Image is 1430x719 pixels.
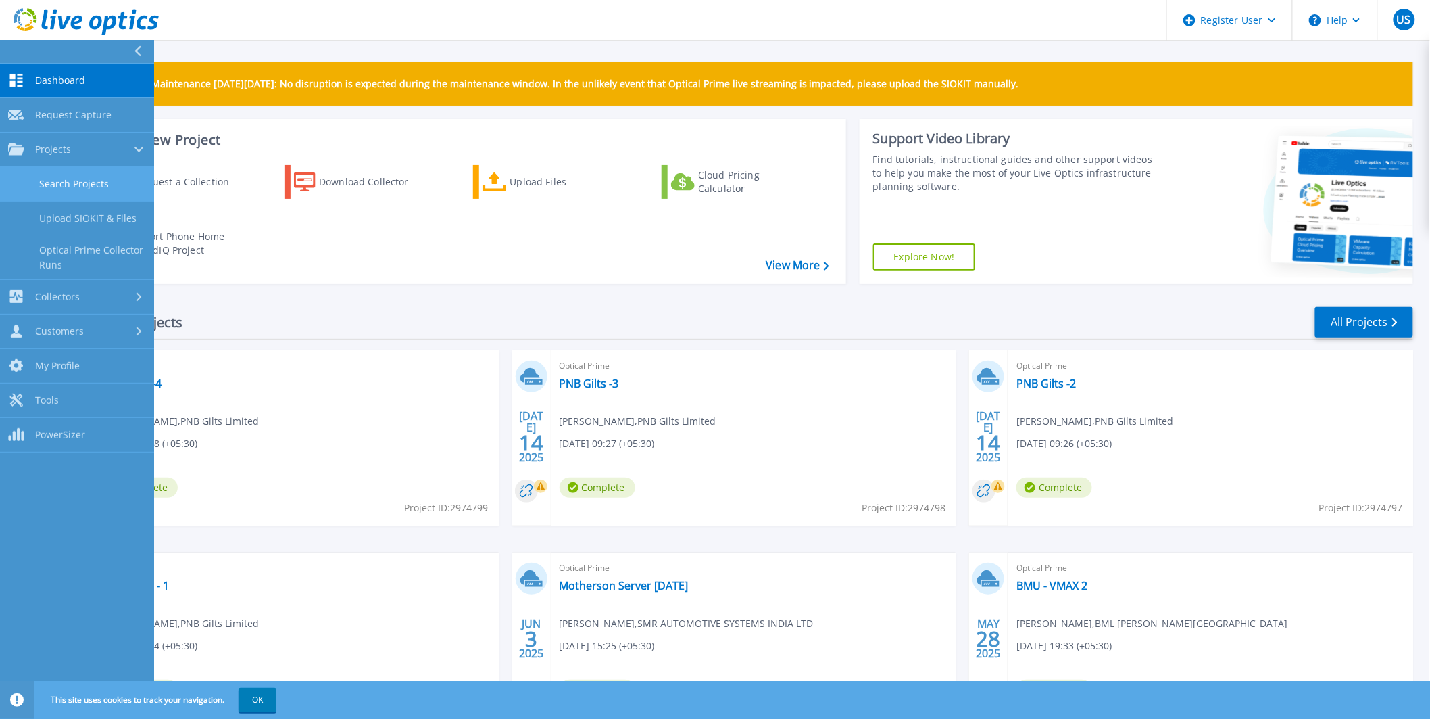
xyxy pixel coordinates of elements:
div: [DATE] 2025 [518,412,544,461]
div: Cloud Pricing Calculator [698,168,806,195]
span: Optical Prime [560,561,948,576]
a: BMU - VMAX 2 [1016,579,1087,593]
button: OK [239,688,276,712]
span: Optical Prime [102,358,491,373]
a: View More [766,259,829,272]
span: [DATE] 09:27 (+05:30) [560,436,655,451]
a: PNB Gilts -3 [560,377,619,390]
span: Project ID: 2974799 [405,501,489,515]
span: Complete [560,478,635,498]
span: [DATE] 15:25 (+05:30) [560,639,655,653]
span: Complete [560,680,635,700]
span: 14 [519,437,543,448]
div: MAY 2025 [976,614,1002,664]
span: Optical Prime [102,561,491,576]
div: Support Video Library [873,130,1157,147]
span: US [1397,14,1411,25]
span: Project ID: 2974798 [862,501,945,515]
span: [DATE] 09:26 (+05:30) [1016,436,1112,451]
span: 3 [525,633,537,645]
span: [PERSON_NAME] , BML [PERSON_NAME][GEOGRAPHIC_DATA] [1016,616,1287,631]
span: [DATE] 19:33 (+05:30) [1016,639,1112,653]
span: [PERSON_NAME] , PNB Gilts Limited [102,414,259,429]
div: Find tutorials, instructional guides and other support videos to help you make the most of your L... [873,153,1157,193]
span: Complete [1016,680,1092,700]
div: Request a Collection [134,168,243,195]
span: Collectors [35,291,80,303]
div: Import Phone Home CloudIQ Project [132,230,238,257]
a: PNB Gilts -4 [102,377,162,390]
a: Upload Files [473,165,624,199]
div: Download Collector [319,168,427,195]
span: Request Capture [35,109,112,121]
span: [PERSON_NAME] , PNB Gilts Limited [102,616,259,631]
span: Project ID: 2974797 [1319,501,1403,515]
a: Request a Collection [96,165,247,199]
span: 14 [977,437,1001,448]
div: JUN 2025 [518,614,544,664]
span: Tools [35,394,59,407]
span: [PERSON_NAME] , PNB Gilts Limited [1016,414,1173,429]
a: Explore Now! [873,243,976,271]
a: PNB Gilts -2 [1016,377,1076,390]
span: Optical Prime [1016,358,1405,373]
span: Complete [1016,478,1092,498]
p: Scheduled Maintenance [DATE][DATE]: No disruption is expected during the maintenance window. In t... [101,78,1019,89]
span: Projects [35,143,71,156]
span: Dashboard [35,74,85,87]
span: This site uses cookies to track your navigation. [37,688,276,712]
a: All Projects [1315,307,1413,338]
a: Download Collector [285,165,435,199]
div: Upload Files [510,168,618,195]
span: Optical Prime [560,358,948,373]
div: [DATE] 2025 [976,412,1002,461]
a: Motherson Server [DATE] [560,579,689,593]
span: 28 [977,633,1001,645]
span: Customers [35,325,84,338]
a: Cloud Pricing Calculator [662,165,812,199]
span: PowerSizer [35,429,85,441]
span: [PERSON_NAME] , PNB Gilts Limited [560,414,716,429]
span: My Profile [35,360,80,372]
span: Optical Prime [1016,561,1405,576]
span: [PERSON_NAME] , SMR AUTOMOTIVE SYSTEMS INDIA LTD [560,616,814,631]
h3: Start a New Project [96,133,829,147]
